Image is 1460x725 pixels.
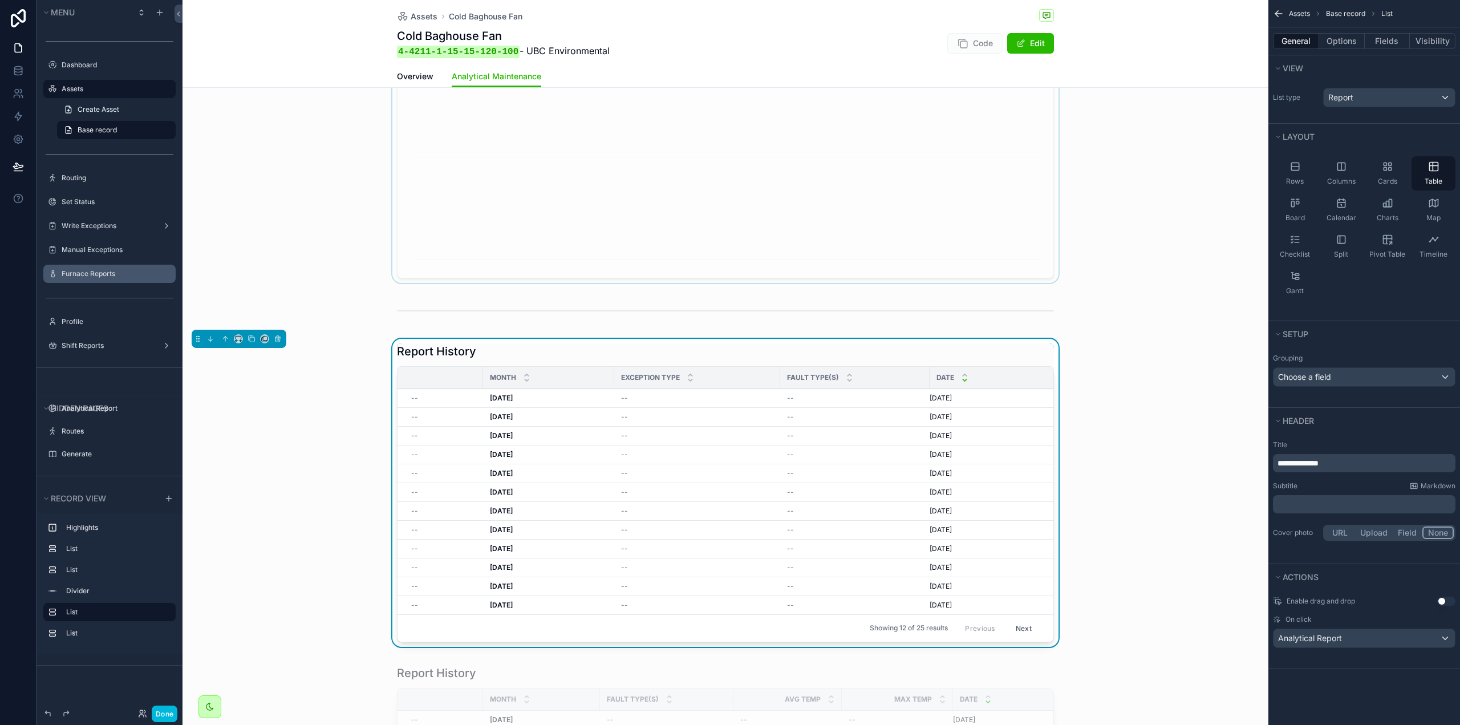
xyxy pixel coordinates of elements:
span: -- [787,450,794,459]
span: Pivot Table [1369,250,1405,259]
button: General [1273,33,1319,49]
button: Options [1319,33,1365,49]
a: -- [411,412,476,422]
span: Fault Type(s) [787,373,839,382]
a: -- [621,431,773,440]
span: Gantt [1286,286,1304,295]
a: -- [621,601,773,610]
span: -- [411,488,418,497]
strong: [DATE] [490,469,513,477]
strong: [DATE] [490,488,513,496]
label: Shift Reports [62,341,153,350]
button: Rows [1273,156,1317,191]
button: Done [152,706,177,722]
button: Visibility [1410,33,1455,49]
code: 4-4211-1-15-15-120-100 [397,46,520,58]
span: Menu [51,7,75,17]
span: -- [621,582,628,591]
a: [DATE] [490,582,607,591]
a: -- [787,525,923,534]
a: [DATE] [490,601,607,610]
strong: [DATE] [490,544,513,553]
label: Routing [62,173,169,183]
span: [DATE] [930,450,952,459]
span: -- [787,601,794,610]
a: [DATE] [930,469,1078,478]
span: Map [1426,213,1441,222]
a: -- [787,563,923,572]
a: [DATE] [490,431,607,440]
button: View [1273,60,1449,76]
span: -- [787,394,794,403]
span: Date [960,695,978,704]
span: Fault Type(s) [607,695,659,704]
label: Analytical Report [62,404,169,413]
span: [DATE] [930,563,952,572]
a: -- [621,450,773,459]
span: Split [1334,250,1348,259]
span: Avg Temp [785,695,821,704]
button: URL [1325,526,1355,539]
a: -- [787,544,923,553]
span: Analytical Maintenance [452,71,541,82]
button: Hidden pages [41,400,171,416]
span: -- [621,488,628,497]
a: -- [621,488,773,497]
strong: [DATE] [490,412,513,421]
a: -- [621,507,773,516]
span: -- [621,394,628,403]
span: -- [621,525,628,534]
button: Cards [1365,156,1409,191]
label: List [66,607,167,617]
a: -- [411,507,476,516]
a: [DATE] [490,488,607,497]
span: Max Temp [894,695,932,704]
strong: [DATE] [490,394,513,402]
a: Overview [397,66,433,89]
a: -- [787,469,923,478]
button: Gantt [1273,266,1317,300]
span: -- [411,469,418,478]
a: Profile [62,317,169,326]
a: -- [787,412,923,422]
button: Calendar [1319,193,1363,227]
span: - UBC Environmental [397,44,610,59]
span: Markdown [1421,481,1455,491]
a: -- [621,394,773,403]
label: Routes [62,427,169,436]
button: Field [1393,526,1423,539]
span: Charts [1377,213,1398,222]
button: Report [1323,88,1455,107]
a: Dashboard [62,60,169,70]
span: Base record [1326,9,1365,18]
span: Rows [1286,177,1304,186]
span: Calendar [1327,213,1356,222]
a: -- [621,582,773,591]
div: scrollable content [1273,454,1455,472]
span: -- [787,544,794,553]
span: On click [1285,615,1312,624]
h1: Cold Baghouse Fan [397,28,610,44]
button: Board [1273,193,1317,227]
span: -- [621,469,628,478]
a: -- [411,525,476,534]
label: Divider [66,586,167,596]
span: [DATE] [930,507,952,516]
span: Showing 12 of 25 results [870,623,948,633]
a: [DATE] [930,544,1078,553]
label: Subtitle [1273,481,1297,491]
button: Pivot Table [1365,229,1409,264]
span: Columns [1327,177,1356,186]
a: [DATE] [490,469,607,478]
a: -- [621,563,773,572]
a: [DATE] [930,488,1078,497]
span: -- [411,450,418,459]
strong: [DATE] [490,431,513,440]
a: [DATE] [930,431,1078,440]
a: [DATE] [490,412,607,422]
button: Analytical Report [1273,629,1455,648]
span: View [1283,63,1303,73]
button: Layout [1273,129,1449,145]
a: -- [411,431,476,440]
